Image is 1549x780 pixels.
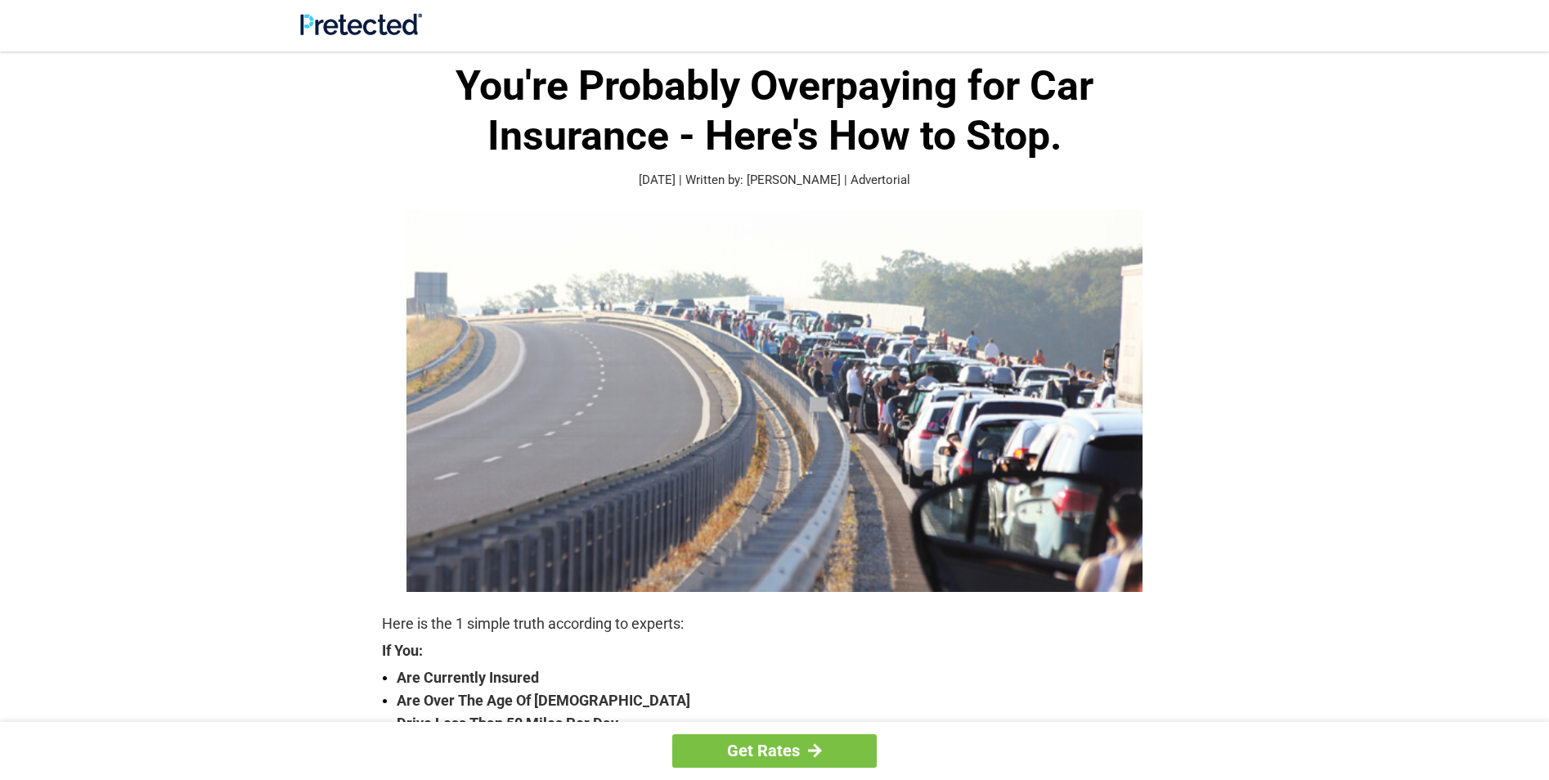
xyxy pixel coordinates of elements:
img: Site Logo [300,13,422,35]
h1: You're Probably Overpaying for Car Insurance - Here's How to Stop. [382,61,1167,161]
a: Site Logo [300,23,422,38]
strong: Are Over The Age Of [DEMOGRAPHIC_DATA] [397,689,1167,712]
strong: Drive Less Than 50 Miles Per Day [397,712,1167,735]
a: Get Rates [672,734,877,768]
p: [DATE] | Written by: [PERSON_NAME] | Advertorial [382,171,1167,190]
p: Here is the 1 simple truth according to experts: [382,612,1167,635]
strong: Are Currently Insured [397,666,1167,689]
strong: If You: [382,643,1167,658]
